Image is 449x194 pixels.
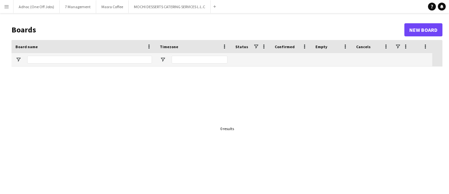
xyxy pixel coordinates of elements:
span: Empty [315,44,327,49]
input: Timezone Filter Input [172,56,227,64]
span: Timezone [160,44,178,49]
input: Board name Filter Input [27,56,152,64]
button: MOCHI DESSERTS CATERING SERVICES L.L.C [129,0,211,13]
h1: Boards [11,25,404,35]
button: Adhoc (One Off Jobs) [13,0,60,13]
span: Board name [15,44,38,49]
span: Cancels [356,44,371,49]
span: Confirmed [275,44,295,49]
div: 0 results [220,126,234,131]
button: 7 Management [60,0,96,13]
button: Open Filter Menu [15,57,21,63]
a: New Board [404,23,442,36]
span: Status [235,44,248,49]
button: Open Filter Menu [160,57,166,63]
button: Masra Coffee [96,0,129,13]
